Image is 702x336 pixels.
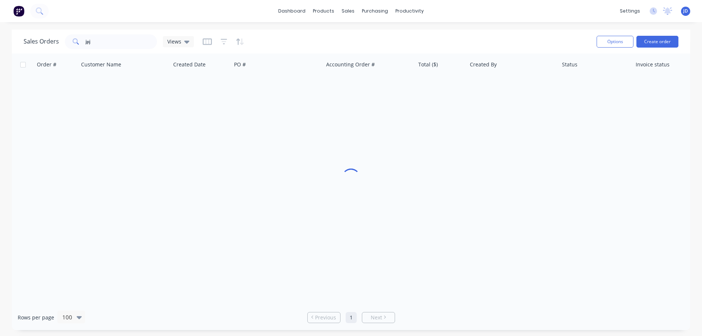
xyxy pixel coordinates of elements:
[309,6,338,17] div: products
[234,61,246,68] div: PO #
[326,61,375,68] div: Accounting Order #
[304,312,398,323] ul: Pagination
[597,36,633,48] button: Options
[683,8,688,14] span: JD
[470,61,497,68] div: Created By
[13,6,24,17] img: Factory
[167,38,181,45] span: Views
[24,38,59,45] h1: Sales Orders
[315,314,336,321] span: Previous
[677,311,695,329] iframe: Intercom live chat
[562,61,577,68] div: Status
[358,6,392,17] div: purchasing
[37,61,56,68] div: Order #
[18,314,54,321] span: Rows per page
[173,61,206,68] div: Created Date
[346,312,357,323] a: Page 1 is your current page
[81,61,121,68] div: Customer Name
[85,34,157,49] input: Search...
[636,36,678,48] button: Create order
[338,6,358,17] div: sales
[308,314,340,321] a: Previous page
[371,314,382,321] span: Next
[616,6,644,17] div: settings
[418,61,438,68] div: Total ($)
[362,314,395,321] a: Next page
[392,6,427,17] div: productivity
[275,6,309,17] a: dashboard
[636,61,670,68] div: Invoice status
